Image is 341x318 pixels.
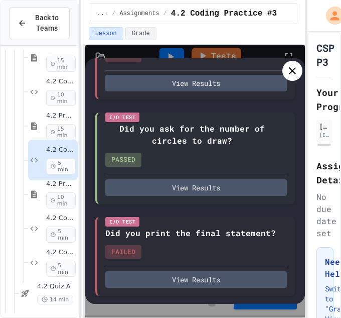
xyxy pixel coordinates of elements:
[319,131,329,139] div: [EMAIL_ADDRESS][DOMAIN_NAME]
[46,77,76,86] span: 4.2 Coding Practice #2
[316,85,332,114] h2: Your Progress
[46,90,76,106] span: 10 min
[171,8,277,20] span: 4.2 Coding Practice #3
[97,10,108,18] span: ...
[46,180,76,188] span: 4.2 Practice #4
[37,295,73,304] span: 14 min
[163,10,167,18] span: /
[105,113,139,122] div: I/O Test
[46,248,76,257] span: 4.2 Coding Practice #5
[46,124,76,140] span: 15 min
[46,146,76,154] span: 4.2 Coding Practice #3
[316,41,334,69] h1: CSP P3
[46,261,76,277] span: 5 min
[105,245,141,259] div: FAILED
[316,191,332,239] div: No due date set
[33,13,61,34] span: Back to Teams
[89,27,123,40] button: Lesson
[46,56,76,72] span: 15 min
[9,7,70,39] button: Back to Teams
[46,227,76,243] span: 5 min
[46,158,76,174] span: 5 min
[46,192,76,208] span: 10 min
[105,217,139,227] div: I/O Test
[105,179,286,196] button: View Results
[105,271,286,288] button: View Results
[319,122,329,131] div: [PERSON_NAME]
[316,159,332,187] h2: Assignment Details
[46,214,76,223] span: 4.2 Coding Practice #4
[37,282,76,291] span: 4.2 Quiz A
[112,10,115,18] span: /
[119,10,159,18] span: Assignments
[105,227,276,239] div: Did you print the final statement?
[46,112,76,120] span: 4.2 Practice #3
[125,27,156,40] button: Grade
[105,123,278,147] div: Did you ask for the number of circles to draw?
[105,153,141,167] div: PASSED
[105,75,286,91] button: View Results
